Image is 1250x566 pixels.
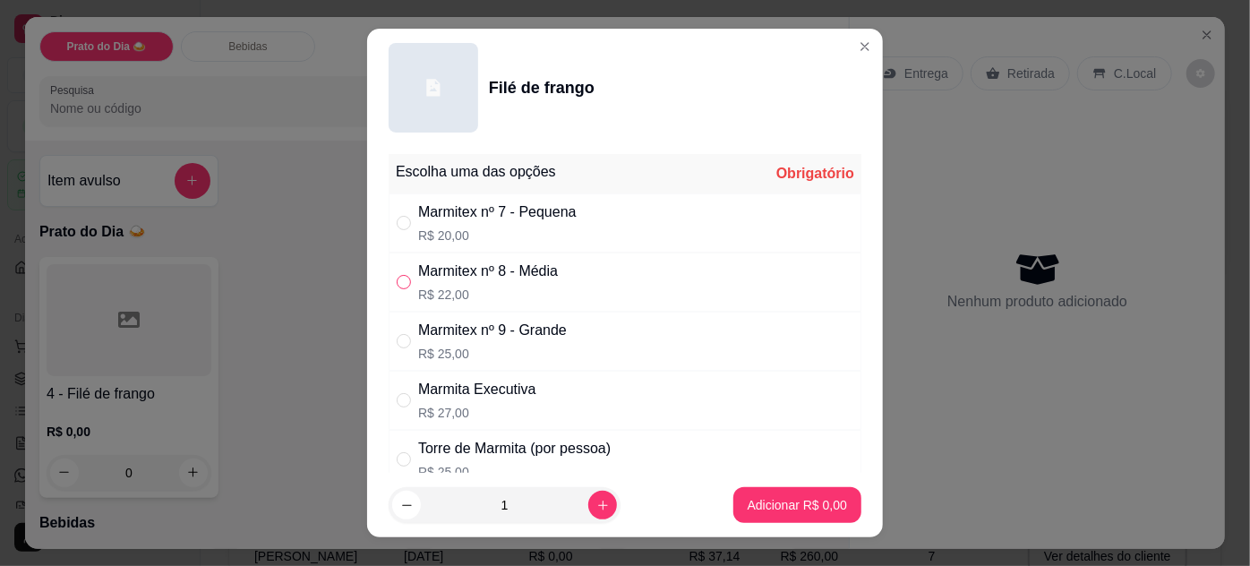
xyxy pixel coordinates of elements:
button: Close [851,32,879,61]
p: R$ 25,00 [418,463,611,481]
p: Adicionar R$ 0,00 [748,496,847,514]
div: Escolha uma das opções [396,161,556,183]
div: Marmita Executiva [418,379,536,400]
div: Marmitex nº 8 - Média [418,261,558,282]
button: Adicionar R$ 0,00 [733,487,861,523]
div: Marmitex nº 9 - Grande [418,320,567,341]
div: Filé de frango [489,75,595,100]
button: increase-product-quantity [588,491,617,519]
p: R$ 22,00 [418,286,558,304]
div: Torre de Marmita (por pessoa) [418,438,611,459]
p: R$ 25,00 [418,345,567,363]
button: decrease-product-quantity [392,491,421,519]
div: Obrigatório [776,163,854,184]
p: R$ 27,00 [418,404,536,422]
p: R$ 20,00 [418,227,577,244]
div: Marmitex nº 7 - Pequena [418,202,577,223]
